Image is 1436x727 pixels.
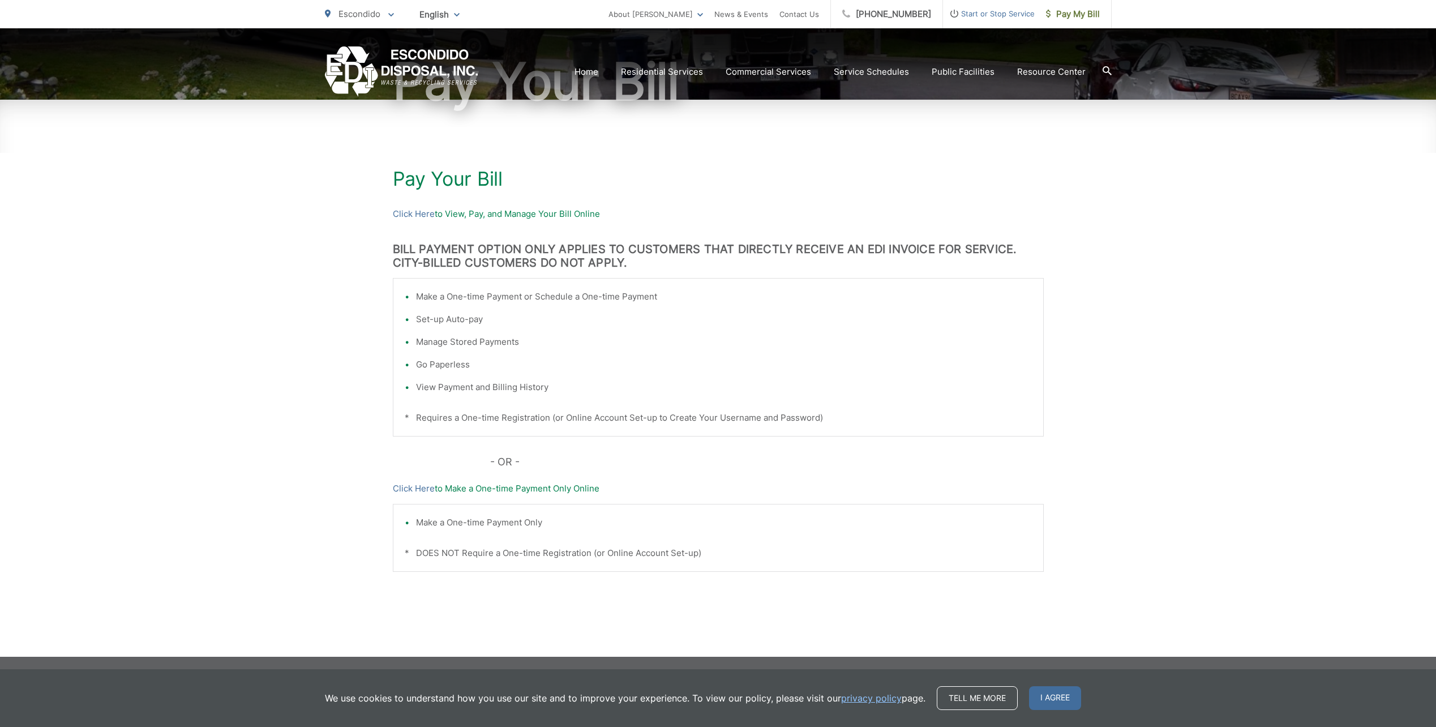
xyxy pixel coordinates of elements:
a: Tell me more [937,686,1018,710]
p: * DOES NOT Require a One-time Registration (or Online Account Set-up) [405,546,1032,560]
a: Click Here [393,207,435,221]
span: Escondido [338,8,380,19]
a: Contact Us [779,7,819,21]
p: to Make a One-time Payment Only Online [393,482,1044,495]
a: Service Schedules [834,65,909,79]
p: We use cookies to understand how you use our site and to improve your experience. To view our pol... [325,691,925,705]
span: English [411,5,468,24]
li: Make a One-time Payment or Schedule a One-time Payment [416,290,1032,303]
a: News & Events [714,7,768,21]
li: View Payment and Billing History [416,380,1032,394]
h3: BILL PAYMENT OPTION ONLY APPLIES TO CUSTOMERS THAT DIRECTLY RECEIVE AN EDI INVOICE FOR SERVICE. C... [393,242,1044,270]
a: EDCD logo. Return to the homepage. [325,46,478,97]
li: Manage Stored Payments [416,335,1032,349]
span: Pay My Bill [1046,7,1100,21]
a: Home [575,65,598,79]
li: Make a One-time Payment Only [416,516,1032,529]
a: privacy policy [841,691,902,705]
a: About [PERSON_NAME] [608,7,703,21]
a: Click Here [393,482,435,495]
p: * Requires a One-time Registration (or Online Account Set-up to Create Your Username and Password) [405,411,1032,425]
li: Set-up Auto-pay [416,313,1032,326]
a: Commercial Services [726,65,811,79]
p: - OR - [490,454,1044,471]
p: to View, Pay, and Manage Your Bill Online [393,207,1044,221]
a: Resource Center [1017,65,1086,79]
a: Public Facilities [932,65,995,79]
a: Residential Services [621,65,703,79]
span: I agree [1029,686,1081,710]
h1: Pay Your Bill [393,168,1044,190]
li: Go Paperless [416,358,1032,371]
